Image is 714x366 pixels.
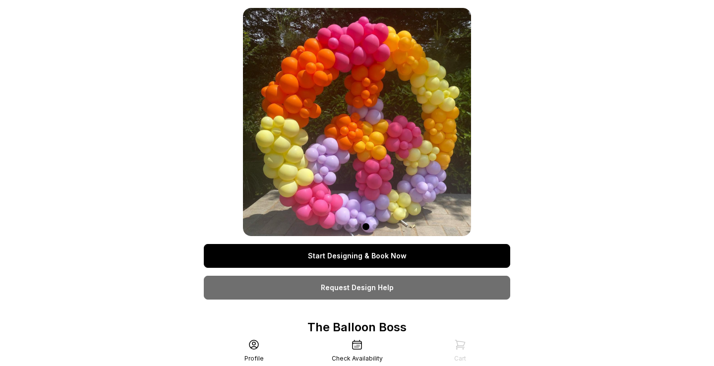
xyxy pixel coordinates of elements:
a: Start Designing & Book Now [204,244,510,268]
p: The Balloon Boss [204,319,510,335]
div: Profile [244,355,264,363]
a: Request Design Help [204,276,510,300]
div: Cart [454,355,466,363]
div: Check Availability [332,355,383,363]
